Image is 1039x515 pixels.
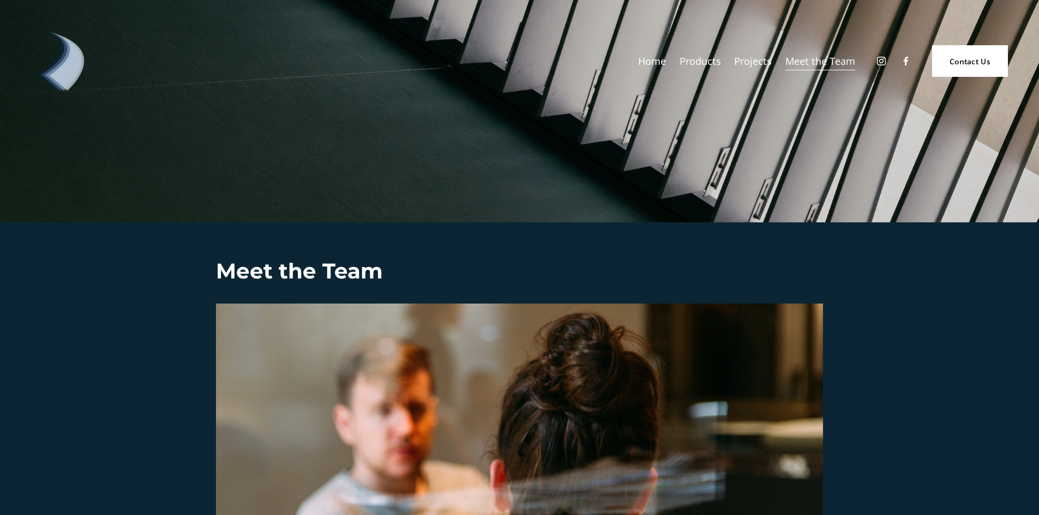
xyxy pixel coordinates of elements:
[734,51,772,71] a: Projects
[31,31,91,91] img: Debonair | Curtains, Blinds, Shutters &amp; Awnings
[900,56,911,66] a: Facebook
[932,45,1008,76] a: Contact Us
[216,257,824,285] h3: Meet the Team
[638,51,666,71] a: Home
[680,51,721,71] a: folder dropdown
[680,52,721,70] span: Products
[785,51,855,71] a: Meet the Team
[876,56,887,66] a: Instagram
